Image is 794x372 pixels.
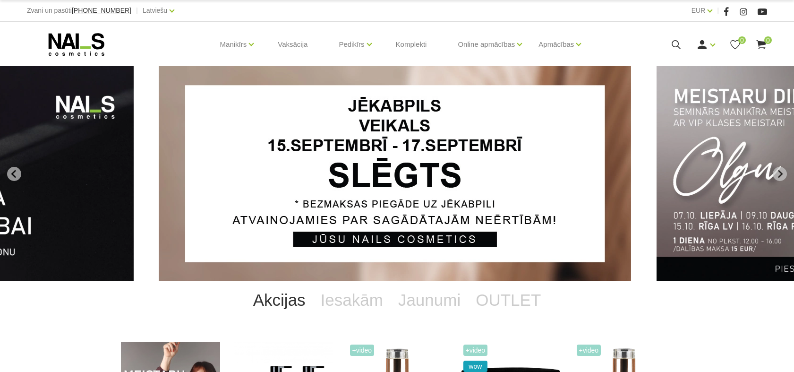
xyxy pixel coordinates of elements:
[388,22,435,67] a: Komplekti
[7,167,21,181] button: Go to last slide
[692,5,706,16] a: EUR
[136,5,138,17] span: |
[755,39,767,51] a: 0
[72,7,131,14] a: [PHONE_NUMBER]
[339,26,364,63] a: Pedikīrs
[729,39,741,51] a: 0
[577,345,601,356] span: +Video
[538,26,574,63] a: Apmācības
[27,5,131,17] div: Zvani un pasūti
[220,26,247,63] a: Manikīrs
[764,36,772,44] span: 0
[246,281,313,319] a: Akcijas
[350,345,375,356] span: +Video
[773,167,787,181] button: Next slide
[468,281,548,319] a: OUTLET
[463,361,488,372] span: wow
[270,22,315,67] a: Vaksācija
[313,281,391,319] a: Iesakām
[463,345,488,356] span: +Video
[738,36,746,44] span: 0
[143,5,167,16] a: Latviešu
[717,5,719,17] span: |
[159,66,635,281] li: 1 of 14
[391,281,468,319] a: Jaunumi
[458,26,515,63] a: Online apmācības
